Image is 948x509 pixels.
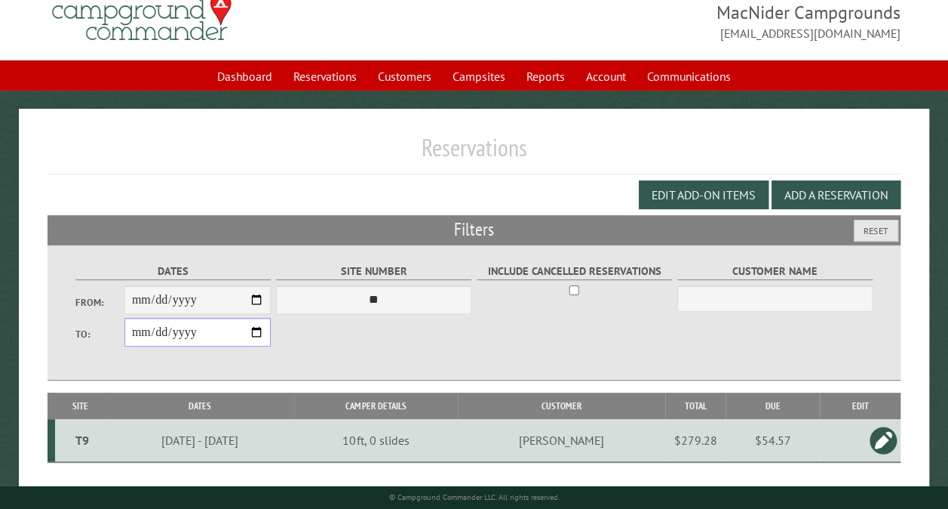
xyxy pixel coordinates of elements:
[208,62,281,91] a: Dashboard
[726,393,820,419] th: Due
[726,419,820,462] td: $54.57
[48,215,900,244] h2: Filters
[665,393,726,419] th: Total
[820,393,900,419] th: Edit
[477,263,672,280] label: Include Cancelled Reservations
[294,393,458,419] th: Camper Details
[48,133,900,174] h1: Reservations
[75,327,124,341] label: To:
[443,62,514,91] a: Campsites
[55,393,106,419] th: Site
[677,263,873,280] label: Customer Name
[458,419,665,462] td: [PERSON_NAME]
[577,62,635,91] a: Account
[276,263,471,280] label: Site Number
[665,419,726,462] td: $279.28
[294,419,458,462] td: 10ft, 0 slides
[75,263,271,280] label: Dates
[369,62,440,91] a: Customers
[854,220,898,242] button: Reset
[458,393,665,419] th: Customer
[638,62,740,91] a: Communications
[61,433,103,448] div: T9
[772,180,900,209] button: Add a Reservation
[75,295,124,310] label: From:
[517,62,574,91] a: Reports
[284,62,366,91] a: Reservations
[108,433,291,448] div: [DATE] - [DATE]
[639,180,769,209] button: Edit Add-on Items
[106,393,294,419] th: Dates
[389,492,560,502] small: © Campground Commander LLC. All rights reserved.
